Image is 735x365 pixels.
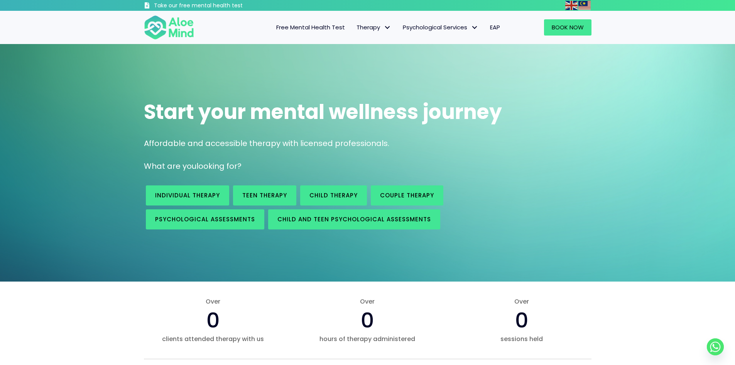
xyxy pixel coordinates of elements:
nav: Menu [204,19,506,36]
span: Therapy: submenu [382,22,393,33]
span: looking for? [196,161,242,171]
span: Psychological Services [403,23,478,31]
a: Individual therapy [146,185,229,205]
span: Child Therapy [309,191,358,199]
a: Take our free mental health test [144,2,284,11]
span: Psychological Services: submenu [469,22,480,33]
img: ms [578,1,591,10]
span: 0 [361,306,374,335]
span: hours of therapy administered [298,334,437,343]
span: 0 [206,306,220,335]
a: TherapyTherapy: submenu [351,19,397,36]
span: Free Mental Health Test [276,23,345,31]
p: Affordable and accessible therapy with licensed professionals. [144,138,591,149]
a: Teen Therapy [233,185,296,205]
a: Couple therapy [371,185,443,205]
a: Child Therapy [300,185,367,205]
h3: Take our free mental health test [154,2,284,10]
a: Child and Teen Psychological assessments [268,209,440,229]
a: Malay [578,1,591,10]
span: sessions held [452,334,591,343]
span: Start your mental wellness journey [144,98,502,126]
a: Psychological assessments [146,209,264,229]
a: Free Mental Health Test [270,19,351,36]
span: What are you [144,161,196,171]
span: Over [298,297,437,306]
span: 0 [515,306,529,335]
span: Psychological assessments [155,215,255,223]
span: clients attended therapy with us [144,334,283,343]
span: Individual therapy [155,191,220,199]
span: Therapy [357,23,391,31]
span: Couple therapy [380,191,434,199]
span: EAP [490,23,500,31]
span: Over [452,297,591,306]
img: Aloe mind Logo [144,15,194,40]
span: Teen Therapy [242,191,287,199]
span: Child and Teen Psychological assessments [277,215,431,223]
span: Over [144,297,283,306]
a: EAP [484,19,506,36]
img: en [565,1,578,10]
a: English [565,1,578,10]
a: Book Now [544,19,591,36]
a: Whatsapp [707,338,724,355]
a: Psychological ServicesPsychological Services: submenu [397,19,484,36]
span: Book Now [552,23,584,31]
